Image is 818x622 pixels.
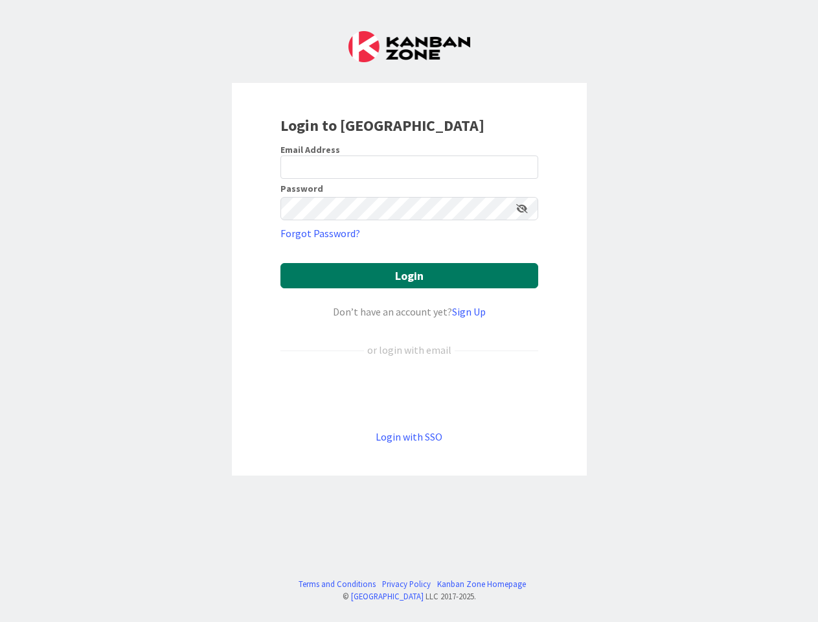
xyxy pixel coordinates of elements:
a: [GEOGRAPHIC_DATA] [351,591,424,601]
a: Sign Up [452,305,486,318]
button: Login [280,263,538,288]
div: Don’t have an account yet? [280,304,538,319]
a: Privacy Policy [382,578,431,590]
label: Password [280,184,323,193]
a: Forgot Password? [280,225,360,241]
div: or login with email [364,342,455,358]
a: Terms and Conditions [299,578,376,590]
b: Login to [GEOGRAPHIC_DATA] [280,115,484,135]
iframe: Knop Inloggen met Google [274,379,545,408]
img: Kanban Zone [348,31,470,62]
a: Kanban Zone Homepage [437,578,526,590]
div: © LLC 2017- 2025 . [292,590,526,603]
label: Email Address [280,144,340,155]
a: Login with SSO [376,430,442,443]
